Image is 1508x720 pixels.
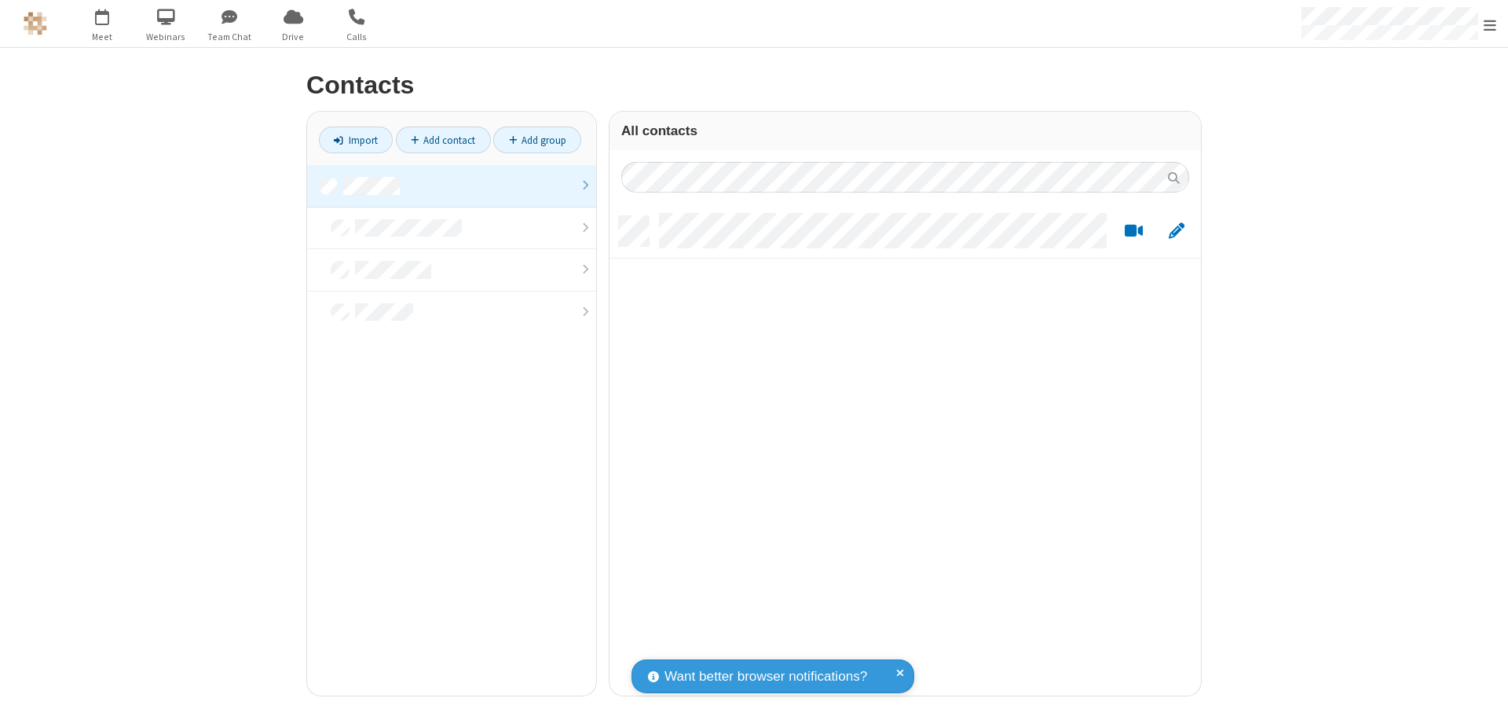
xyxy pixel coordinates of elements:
button: Start a video meeting [1118,222,1149,241]
h3: All contacts [621,123,1189,138]
a: Import [319,127,393,153]
div: grid [609,204,1201,696]
span: Drive [264,30,323,44]
span: Team Chat [200,30,259,44]
img: QA Selenium DO NOT DELETE OR CHANGE [24,12,47,35]
span: Calls [328,30,386,44]
button: Edit [1161,222,1191,241]
span: Webinars [137,30,196,44]
span: Want better browser notifications? [664,667,867,687]
a: Add group [493,127,581,153]
h2: Contacts [306,72,1202,99]
a: Add contact [396,127,491,153]
span: Meet [73,30,132,44]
